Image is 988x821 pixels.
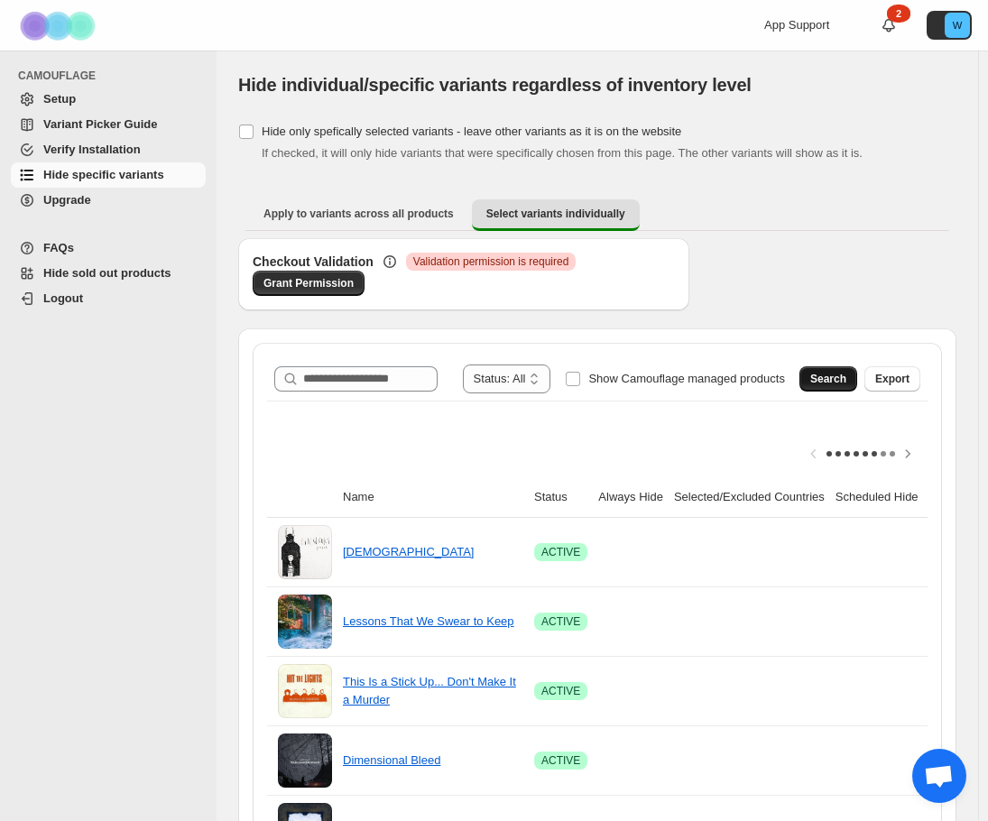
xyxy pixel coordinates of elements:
img: Dimensional Bleed [278,733,332,788]
button: Scroll table right one column [895,441,920,466]
th: Always Hide [593,477,669,518]
span: Logout [43,291,83,305]
span: CAMOUFLAGE [18,69,208,83]
a: [DEMOGRAPHIC_DATA] [343,545,474,558]
span: Setup [43,92,76,106]
span: Variant Picker Guide [43,117,157,131]
a: Variant Picker Guide [11,112,206,137]
th: Status [529,477,593,518]
span: Avatar with initials W [945,13,970,38]
a: Grant Permission [253,271,365,296]
button: Select variants individually [472,199,640,231]
a: Dimensional Bleed [343,753,440,767]
span: Select variants individually [486,207,625,221]
a: Verify Installation [11,137,206,162]
span: If checked, it will only hide variants that were specifically chosen from this page. The other va... [262,146,863,160]
th: Name [337,477,529,518]
a: This Is a Stick Up... Don't Make It a Murder [343,675,516,706]
div: Open chat [912,749,966,803]
img: Gospel [278,525,332,579]
button: Export [864,366,920,392]
img: Camouflage [14,1,105,51]
a: FAQs [11,235,206,261]
span: ACTIVE [541,614,580,629]
a: Upgrade [11,188,206,213]
text: W [953,20,963,31]
a: Lessons That We Swear to Keep [343,614,514,628]
button: Apply to variants across all products [249,199,468,228]
img: Lessons That We Swear to Keep [278,595,332,649]
span: Hide individual/specific variants regardless of inventory level [238,75,752,95]
span: App Support [764,18,829,32]
button: Search [799,366,857,392]
span: Apply to variants across all products [263,207,454,221]
span: Search [810,372,846,386]
th: Scheduled Hide [830,477,924,518]
h3: Checkout Validation [253,253,374,271]
span: Show Camouflage managed products [588,372,785,385]
span: Grant Permission [263,276,354,291]
div: 2 [887,5,910,23]
span: FAQs [43,241,74,254]
span: Export [875,372,910,386]
span: Validation permission is required [413,254,569,269]
th: Selected/Excluded Countries [669,477,830,518]
span: Verify Installation [43,143,141,156]
span: ACTIVE [541,684,580,698]
a: 2 [880,16,898,34]
span: Hide only spefically selected variants - leave other variants as it is on the website [262,125,681,138]
button: Avatar with initials W [927,11,972,40]
a: Hide specific variants [11,162,206,188]
span: Hide sold out products [43,266,171,280]
span: Hide specific variants [43,168,164,181]
span: ACTIVE [541,753,580,768]
span: ACTIVE [541,545,580,559]
span: Upgrade [43,193,91,207]
a: Setup [11,87,206,112]
img: This Is a Stick Up... Don't Make It a Murder [278,664,332,718]
a: Hide sold out products [11,261,206,286]
a: Logout [11,286,206,311]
